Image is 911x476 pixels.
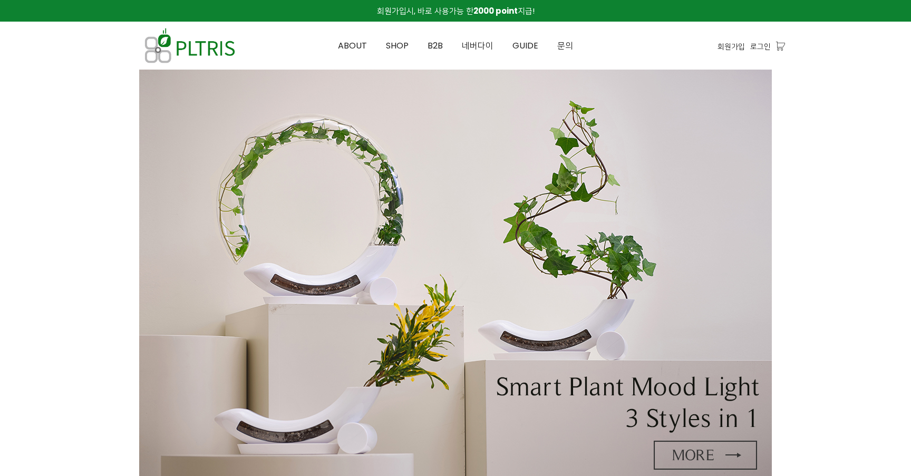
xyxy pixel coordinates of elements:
[473,5,518,16] strong: 2000 point
[376,22,418,70] a: SHOP
[386,40,409,52] span: SHOP
[512,40,538,52] span: GUIDE
[328,22,376,70] a: ABOUT
[750,41,771,52] a: 로그인
[452,22,503,70] a: 네버다이
[548,22,583,70] a: 문의
[718,41,745,52] a: 회원가입
[503,22,548,70] a: GUIDE
[338,40,367,52] span: ABOUT
[462,40,493,52] span: 네버다이
[418,22,452,70] a: B2B
[377,5,535,16] span: 회원가입시, 바로 사용가능 한 지급!
[557,40,573,52] span: 문의
[428,40,443,52] span: B2B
